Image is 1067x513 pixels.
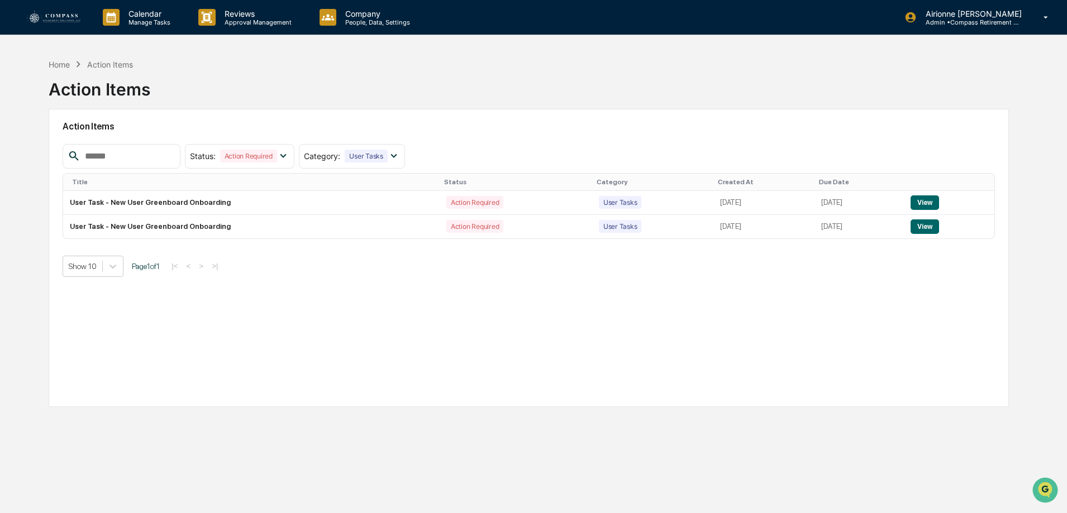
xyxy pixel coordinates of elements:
div: Past conversations [11,124,75,133]
a: View [911,198,939,207]
div: 🖐️ [11,229,20,238]
button: View [911,195,939,210]
p: How can we help? [11,23,203,41]
div: Action Required [220,150,277,162]
div: We're available if you need us! [50,97,154,106]
button: > [196,261,207,271]
p: Approval Management [216,18,297,26]
div: Action Items [49,70,150,99]
div: Start new chat [50,85,183,97]
div: Home [49,60,70,69]
div: User Tasks [599,196,642,209]
span: Page 1 of 1 [132,262,160,271]
div: Action Items [87,60,133,69]
a: Powered byPylon [79,276,135,285]
img: Airionne Solanke [11,141,29,159]
td: User Task - New User Greenboard Onboarding [63,191,440,215]
div: Action Required [446,220,503,233]
div: User Tasks [599,220,642,233]
span: Pylon [111,277,135,285]
button: >| [208,261,221,271]
button: Start new chat [190,89,203,102]
p: Manage Tasks [120,18,176,26]
iframe: Open customer support [1031,476,1061,506]
span: • [93,182,97,191]
p: Reviews [216,9,297,18]
div: Action Required [446,196,503,209]
a: 🗄️Attestations [77,224,143,244]
img: 1746055101610-c473b297-6a78-478c-a979-82029cc54cd1 [22,183,31,191]
span: Airionne [PERSON_NAME] [35,152,120,161]
span: Data Lookup [22,250,70,261]
td: [DATE] [814,191,904,215]
div: 🗄️ [81,229,90,238]
img: logo [27,11,80,25]
td: [DATE] [814,215,904,238]
h2: Action Items [63,121,995,132]
td: [DATE] [713,191,814,215]
span: Category : [304,151,340,161]
button: View [911,219,939,234]
p: Calendar [120,9,176,18]
button: < [183,261,194,271]
td: User Task - New User Greenboard Onboarding [63,215,440,238]
p: Company [336,9,416,18]
img: 1746055101610-c473b297-6a78-478c-a979-82029cc54cd1 [11,85,31,106]
div: Status [444,178,588,186]
td: [DATE] [713,215,814,238]
div: User Tasks [345,150,388,162]
div: Due Date [819,178,899,186]
img: 8933085812038_c878075ebb4cc5468115_72.jpg [23,85,44,106]
a: 🔎Data Lookup [7,245,75,265]
p: Airionne [PERSON_NAME] [917,9,1027,18]
span: [PERSON_NAME] [35,182,90,191]
div: Created At [718,178,810,186]
a: View [911,222,939,231]
a: 🖐️Preclearance [7,224,77,244]
p: People, Data, Settings [336,18,416,26]
span: Status : [190,151,216,161]
span: [DATE] [128,152,151,161]
p: Admin • Compass Retirement Solutions [917,18,1021,26]
div: Category [597,178,709,186]
span: Preclearance [22,228,72,239]
button: |< [168,261,181,271]
span: [DATE] [99,182,122,191]
span: • [122,152,126,161]
button: See all [173,122,203,135]
div: Title [72,178,435,186]
span: Attestations [92,228,139,239]
img: Jack Rasmussen [11,171,29,189]
div: 🔎 [11,251,20,260]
